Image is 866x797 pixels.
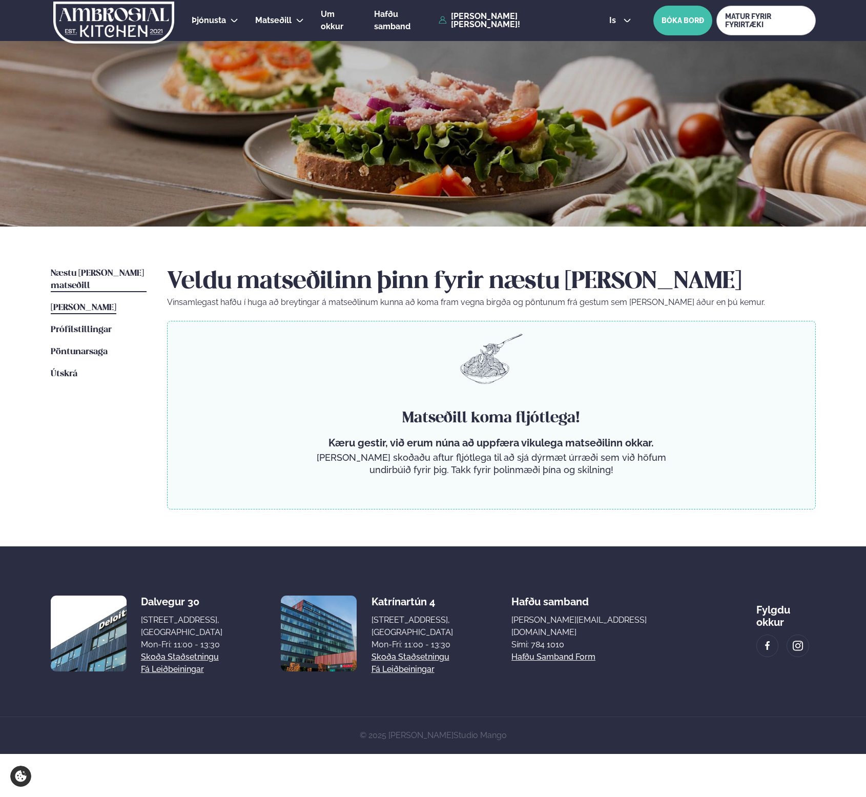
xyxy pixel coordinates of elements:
div: [STREET_ADDRESS], [GEOGRAPHIC_DATA] [141,614,222,639]
span: is [609,16,619,25]
div: Dalvegur 30 [141,596,222,608]
p: [PERSON_NAME] skoðaðu aftur fljótlega til að sjá dýrmæt úrræði sem við höfum undirbúið fyrir þig.... [313,452,670,476]
img: image alt [792,640,803,652]
p: Vinsamlegast hafðu í huga að breytingar á matseðlinum kunna að koma fram vegna birgða og pöntunum... [167,296,816,309]
button: BÓKA BORÐ [653,6,712,35]
a: Um okkur [321,8,357,33]
a: Hafðu samband form [511,651,595,663]
span: Hafðu samband [511,587,589,608]
a: image alt [757,635,778,657]
a: Fá leiðbeiningar [372,663,435,676]
a: Prófílstillingar [51,324,112,336]
span: [PERSON_NAME] [51,303,116,312]
span: Prófílstillingar [51,325,112,334]
a: Skoða staðsetningu [141,651,219,663]
span: Þjónusta [192,15,226,25]
h2: Veldu matseðilinn þinn fyrir næstu [PERSON_NAME] [167,268,816,296]
span: Útskrá [51,370,77,378]
a: [PERSON_NAME][EMAIL_ADDRESS][DOMAIN_NAME] [511,614,697,639]
div: Katrínartún 4 [372,596,453,608]
div: Mon-Fri: 11:00 - 13:30 [141,639,222,651]
p: Kæru gestir, við erum núna að uppfæra vikulega matseðilinn okkar. [313,437,670,449]
a: image alt [787,635,809,657]
img: image alt [762,640,773,652]
a: Cookie settings [10,766,31,787]
a: Þjónusta [192,14,226,27]
span: Matseðill [255,15,292,25]
div: [STREET_ADDRESS], [GEOGRAPHIC_DATA] [372,614,453,639]
button: is [601,16,640,25]
div: Mon-Fri: 11:00 - 13:30 [372,639,453,651]
a: [PERSON_NAME] [51,302,116,314]
img: image alt [51,596,127,671]
img: logo [53,2,175,44]
a: Útskrá [51,368,77,380]
span: Um okkur [321,9,343,31]
span: Pöntunarsaga [51,348,108,356]
span: Hafðu samband [374,9,410,31]
a: Matseðill [255,14,292,27]
a: [PERSON_NAME] [PERSON_NAME]! [439,12,586,29]
img: image alt [281,596,357,671]
a: Hafðu samband [374,8,434,33]
a: MATUR FYRIR FYRIRTÆKI [716,6,815,35]
a: Studio Mango [453,730,507,740]
a: Næstu [PERSON_NAME] matseðill [51,268,147,292]
a: Fá leiðbeiningar [141,663,204,676]
span: © 2025 [PERSON_NAME] [360,730,507,740]
p: Sími: 784 1010 [511,639,697,651]
a: Skoða staðsetningu [372,651,449,663]
a: Pöntunarsaga [51,346,108,358]
img: pasta [460,334,523,384]
div: Fylgdu okkur [756,596,816,628]
span: Næstu [PERSON_NAME] matseðill [51,269,144,290]
h4: Matseðill koma fljótlega! [313,408,670,428]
